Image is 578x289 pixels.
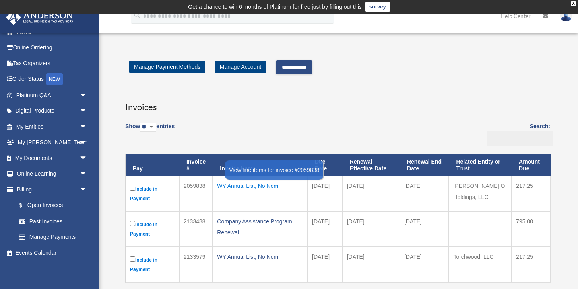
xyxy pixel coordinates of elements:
label: Include in Payment [130,219,175,239]
label: Include in Payment [130,184,175,203]
div: close [571,1,576,6]
td: 795.00 [512,211,551,247]
span: arrow_drop_down [80,150,95,166]
a: $Open Invoices [11,197,91,214]
a: My [PERSON_NAME] Teamarrow_drop_down [6,135,99,150]
td: [DATE] [308,211,343,247]
img: Anderson Advisors Platinum Portal [4,10,76,25]
td: [DATE] [343,176,400,211]
a: Platinum Q&Aarrow_drop_down [6,87,99,103]
div: WY Annual List, No Nom [217,180,303,191]
td: [PERSON_NAME] O Holdings, LLC [449,176,512,211]
a: Manage Payment Methods [129,61,205,73]
td: [DATE] [400,211,449,247]
span: arrow_drop_down [80,135,95,151]
a: My Documentsarrow_drop_down [6,150,99,166]
td: Torchwood, LLC [449,247,512,282]
a: Manage Payments [11,229,95,245]
th: Renewal Effective Date: activate to sort column ascending [343,154,400,176]
td: [DATE] [343,247,400,282]
td: [DATE] [308,247,343,282]
td: [DATE] [308,176,343,211]
div: Get a chance to win 6 months of Platinum for free just by filling out this [188,2,362,12]
span: arrow_drop_down [80,182,95,198]
td: 217.25 [512,247,551,282]
td: [DATE] [400,176,449,211]
span: arrow_drop_down [80,87,95,103]
div: NEW [46,73,63,85]
span: arrow_drop_down [80,119,95,135]
label: Include in Payment [130,255,175,274]
input: Include in Payment [130,186,135,191]
a: Order StatusNEW [6,71,99,88]
input: Include in Payment [130,221,135,226]
div: WY Annual List, No Nom [217,251,303,262]
span: arrow_drop_down [80,166,95,182]
h3: Invoices [125,94,550,113]
a: Digital Productsarrow_drop_down [6,103,99,119]
th: Invoice #: activate to sort column ascending [179,154,213,176]
a: Manage Account [215,61,266,73]
label: Search: [484,121,550,146]
a: Events Calendar [6,245,99,261]
span: $ [23,201,27,211]
a: survey [365,2,390,12]
a: Billingarrow_drop_down [6,182,95,197]
th: Related Entity or Trust: activate to sort column ascending [449,154,512,176]
th: Invoice Name: activate to sort column ascending [213,154,308,176]
th: Pay: activate to sort column descending [126,154,179,176]
label: Show entries [125,121,175,140]
a: Tax Organizers [6,55,99,71]
td: 217.25 [512,176,551,211]
td: [DATE] [400,247,449,282]
a: menu [107,14,117,21]
td: 2133579 [179,247,213,282]
a: Online Ordering [6,40,99,56]
td: 2059838 [179,176,213,211]
i: search [133,11,142,20]
input: Include in Payment [130,256,135,262]
th: Renewal End Date: activate to sort column ascending [400,154,449,176]
div: Company Assistance Program Renewal [217,216,303,238]
td: 2133488 [179,211,213,247]
select: Showentries [140,123,156,132]
i: menu [107,11,117,21]
input: Search: [487,131,553,146]
img: User Pic [560,10,572,21]
a: Past Invoices [11,213,95,229]
td: [DATE] [343,211,400,247]
a: My Entitiesarrow_drop_down [6,119,99,135]
a: Online Learningarrow_drop_down [6,166,99,182]
th: Amount Due: activate to sort column ascending [512,154,551,176]
th: Due Date: activate to sort column ascending [308,154,343,176]
span: arrow_drop_down [80,103,95,119]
